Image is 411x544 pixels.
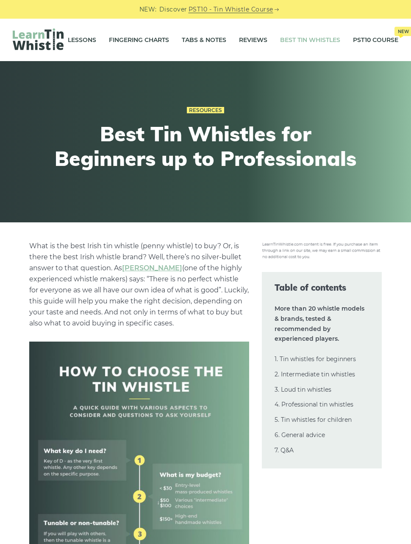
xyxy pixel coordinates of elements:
a: 1. Tin whistles for beginners [275,355,356,363]
a: undefined (opens in a new tab) [122,264,182,272]
a: 4. Professional tin whistles [275,401,353,408]
a: 5. Tin whistles for children [275,416,352,423]
a: 6. General advice [275,431,325,439]
a: Lessons [68,29,96,50]
a: 7. Q&A [275,446,294,454]
a: Fingering Charts [109,29,169,50]
p: What is the best Irish tin whistle (penny whistle) to buy? Or, is there the best Irish whistle br... [29,241,249,329]
img: LearnTinWhistle.com [13,28,64,50]
a: PST10 CourseNew [353,29,398,50]
a: 2. Intermediate tin whistles [275,370,355,378]
strong: More than 20 whistle models & brands, tested & recommended by experienced players. [275,305,364,342]
a: Reviews [239,29,267,50]
a: 3. Loud tin whistles [275,386,331,393]
h1: Best Tin Whistles for Beginners up to Professionals [50,122,361,171]
a: Resources [187,107,224,114]
a: Best Tin Whistles [280,29,340,50]
a: Tabs & Notes [182,29,226,50]
img: disclosure [262,241,382,259]
span: Table of contents [275,282,369,294]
